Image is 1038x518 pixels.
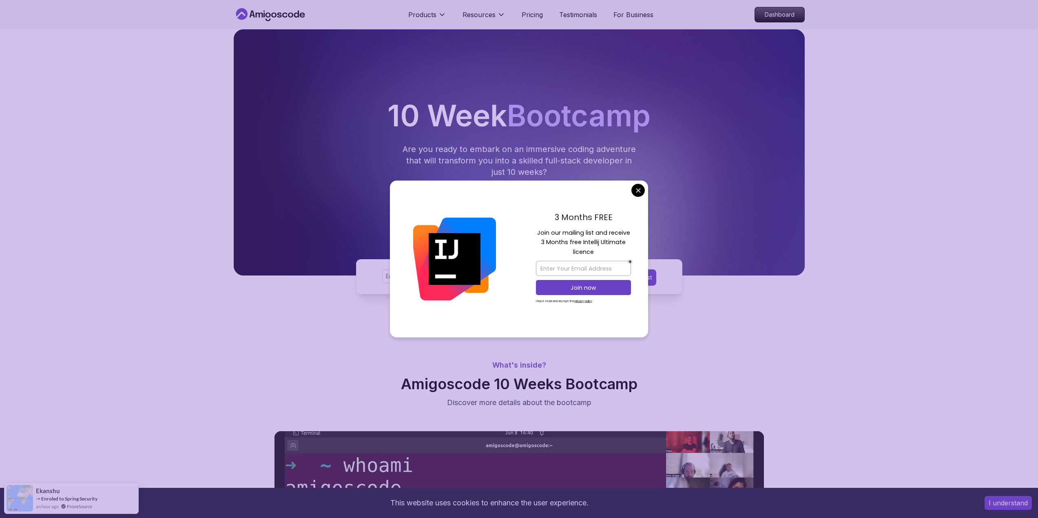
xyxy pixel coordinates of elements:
span: Bootcamp [507,98,651,133]
p: Discover more details about the bootcamp [382,397,656,408]
span: -> [36,496,40,502]
button: Resources [463,10,505,26]
p: Resources [463,10,496,20]
p: Dashboard [755,7,804,22]
a: Testimonials [559,10,597,20]
input: Enter your name [382,269,474,283]
button: Accept cookies [985,496,1032,510]
a: ProveSource [67,503,92,510]
div: This website uses cookies to enhance the user experience. [6,494,972,512]
img: provesource social proof notification image [7,485,33,511]
h1: 10 Week [237,101,801,130]
a: For Business [613,10,653,20]
p: Are you ready to embark on an immersive coding adventure that will transform you into a skilled f... [402,143,637,178]
span: Ekanshu [36,487,60,494]
a: Pricing [522,10,543,20]
span: an hour ago [36,503,59,510]
button: Products [408,10,446,26]
a: Enroled to Spring Security [41,496,97,502]
a: Dashboard [755,7,805,22]
p: Products [408,10,436,20]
